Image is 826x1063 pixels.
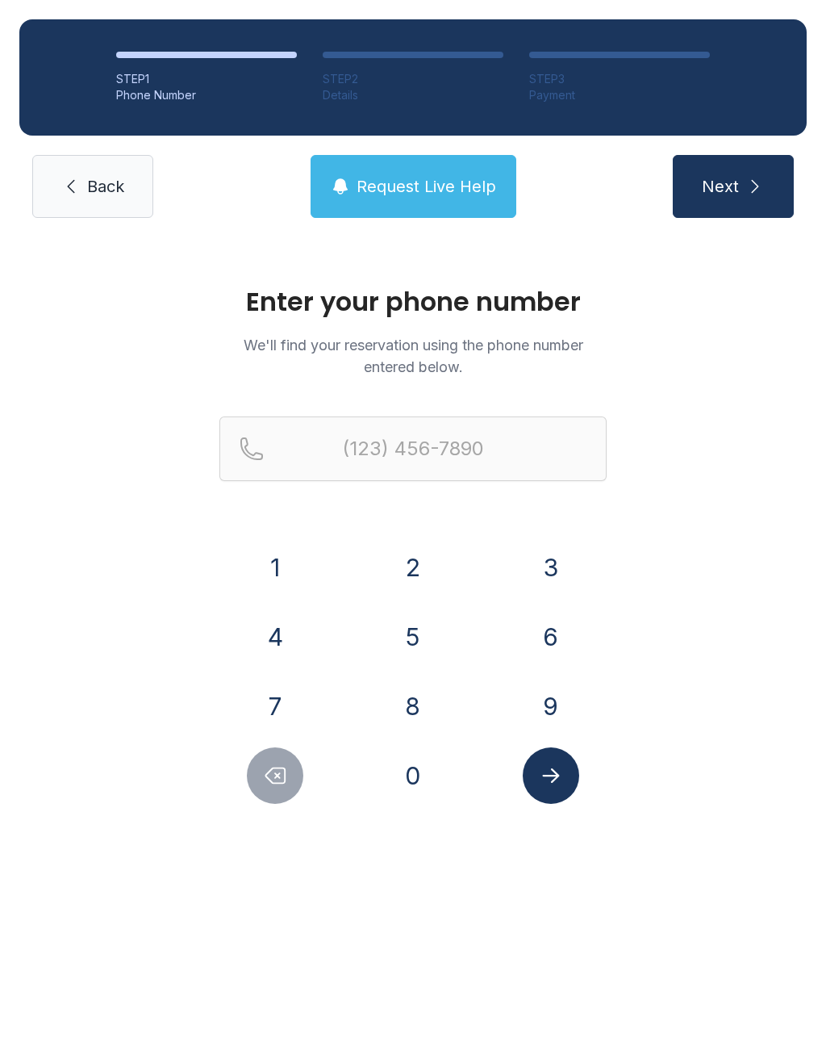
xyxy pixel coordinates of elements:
[702,175,739,198] span: Next
[385,539,441,596] button: 2
[357,175,496,198] span: Request Live Help
[116,87,297,103] div: Phone Number
[247,539,303,596] button: 1
[219,289,607,315] h1: Enter your phone number
[385,609,441,665] button: 5
[523,747,579,804] button: Submit lookup form
[219,416,607,481] input: Reservation phone number
[385,678,441,734] button: 8
[323,87,503,103] div: Details
[247,609,303,665] button: 4
[87,175,124,198] span: Back
[523,678,579,734] button: 9
[385,747,441,804] button: 0
[323,71,503,87] div: STEP 2
[219,334,607,378] p: We'll find your reservation using the phone number entered below.
[247,678,303,734] button: 7
[247,747,303,804] button: Delete number
[529,71,710,87] div: STEP 3
[523,539,579,596] button: 3
[523,609,579,665] button: 6
[529,87,710,103] div: Payment
[116,71,297,87] div: STEP 1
